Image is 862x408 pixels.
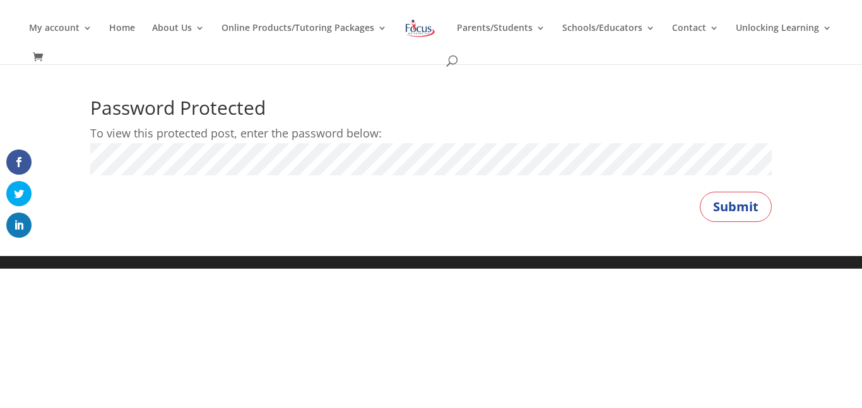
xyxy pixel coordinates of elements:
[152,23,204,53] a: About Us
[700,192,772,222] button: Submit
[562,23,655,53] a: Schools/Educators
[90,124,772,143] p: To view this protected post, enter the password below:
[109,23,135,53] a: Home
[736,23,832,53] a: Unlocking Learning
[221,23,387,53] a: Online Products/Tutoring Packages
[672,23,719,53] a: Contact
[90,98,772,124] h1: Password Protected
[457,23,545,53] a: Parents/Students
[29,23,92,53] a: My account
[404,17,437,40] img: Focus on Learning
